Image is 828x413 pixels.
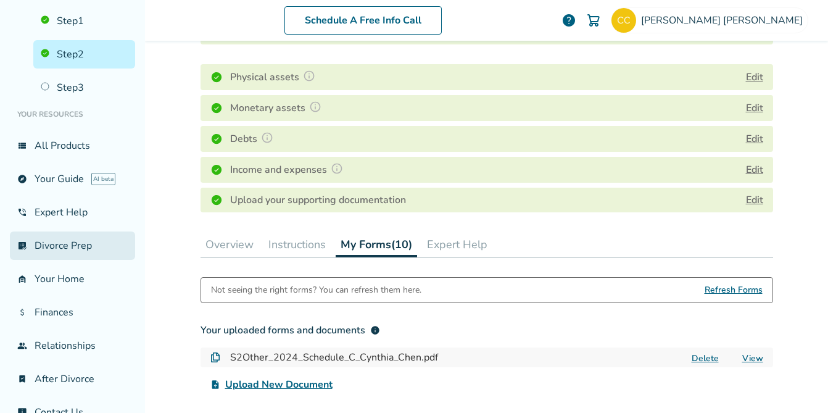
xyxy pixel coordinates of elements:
[309,101,321,113] img: Question Mark
[230,131,277,147] h4: Debts
[766,354,828,413] iframe: Chat Widget
[10,131,135,160] a: view_listAll Products
[230,100,325,116] h4: Monetary assets
[10,332,135,360] a: groupRelationships
[17,341,27,351] span: group
[746,70,763,85] button: Edit
[17,241,27,251] span: list_alt_check
[746,193,763,207] a: Edit
[91,173,115,185] span: AI beta
[10,298,135,327] a: attach_moneyFinances
[641,14,808,27] span: [PERSON_NAME] [PERSON_NAME]
[230,69,319,85] h4: Physical assets
[422,232,492,257] button: Expert Help
[611,8,636,33] img: checy16@gmail.com
[370,325,380,335] span: info
[225,377,333,392] span: Upload New Document
[210,380,220,390] span: upload_file
[261,131,273,144] img: Question Mark
[746,162,763,177] button: Edit
[10,165,135,193] a: exploreYour GuideAI beta
[742,353,763,364] a: View
[17,374,27,384] span: bookmark_check
[705,278,763,302] span: Refresh Forms
[230,162,347,178] h4: Income and expenses
[331,162,343,175] img: Question Mark
[230,350,438,365] h4: S2Other_2024_Schedule_C_Cynthia_Chen.pdf
[210,194,223,206] img: Completed
[210,133,223,145] img: Completed
[211,278,421,302] div: Not seeing the right forms? You can refresh them here.
[33,73,135,102] a: Step3
[10,232,135,260] a: list_alt_checkDivorce Prep
[10,102,135,127] li: Your Resources
[303,70,315,82] img: Question Mark
[746,131,763,146] button: Edit
[746,101,763,115] button: Edit
[336,232,417,257] button: My Forms(10)
[17,207,27,217] span: phone_in_talk
[17,307,27,317] span: attach_money
[33,40,135,69] a: Step2
[210,102,223,114] img: Completed
[17,141,27,151] span: view_list
[688,352,722,365] button: Delete
[230,193,406,207] h4: Upload your supporting documentation
[201,323,380,338] div: Your uploaded forms and documents
[10,265,135,293] a: garage_homeYour Home
[17,174,27,184] span: explore
[210,71,223,83] img: Completed
[210,353,220,362] img: Document
[284,6,442,35] a: Schedule A Free Info Call
[17,274,27,284] span: garage_home
[33,7,135,35] a: Step1
[561,13,576,28] a: help
[263,232,331,257] button: Instructions
[586,13,601,28] img: Cart
[201,232,259,257] button: Overview
[10,198,135,227] a: phone_in_talkExpert Help
[210,164,223,176] img: Completed
[10,365,135,393] a: bookmark_checkAfter Divorce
